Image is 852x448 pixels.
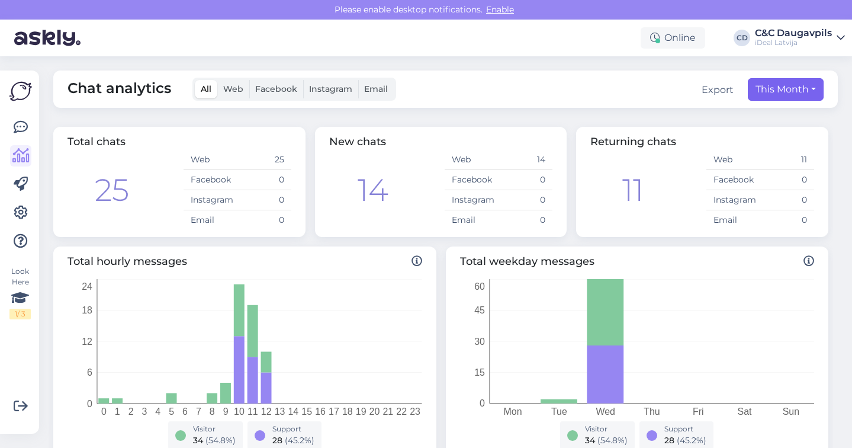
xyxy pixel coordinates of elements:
[184,190,237,210] td: Instagram
[193,435,203,446] span: 34
[445,190,499,210] td: Instagram
[706,170,760,190] td: Facebook
[115,407,120,417] tspan: 1
[67,254,422,270] span: Total hourly messages
[706,150,760,170] td: Web
[760,210,814,231] td: 0
[155,407,160,417] tspan: 4
[9,309,31,319] div: 1 / 3
[760,190,814,210] td: 0
[369,407,380,417] tspan: 20
[82,305,92,315] tspan: 18
[382,407,393,417] tspan: 21
[445,210,499,231] td: Email
[706,210,760,231] td: Email
[499,150,552,170] td: 14
[184,150,237,170] td: Web
[237,210,291,231] td: 0
[551,407,567,417] tspan: Tue
[301,407,312,417] tspan: 15
[590,135,676,148] span: Returning chats
[9,266,31,319] div: Look Here
[67,78,171,101] span: Chat analytics
[396,407,407,417] tspan: 22
[664,435,674,446] span: 28
[364,84,388,94] span: Email
[622,167,644,213] div: 11
[499,190,552,210] td: 0
[641,27,705,49] div: Online
[499,210,552,231] td: 0
[748,78,824,101] button: This Month
[288,407,298,417] tspan: 14
[499,170,552,190] td: 0
[445,170,499,190] td: Facebook
[247,407,258,417] tspan: 11
[101,407,107,417] tspan: 0
[275,407,285,417] tspan: 13
[480,399,485,409] tspan: 0
[356,407,366,417] tspan: 19
[329,407,339,417] tspan: 17
[205,435,236,446] span: ( 54.8 %)
[706,190,760,210] td: Instagram
[358,167,388,213] div: 14
[223,407,229,417] tspan: 9
[783,407,799,417] tspan: Sun
[445,150,499,170] td: Web
[597,435,628,446] span: ( 54.8 %)
[184,210,237,231] td: Email
[193,424,236,434] div: Visitor
[87,367,92,377] tspan: 6
[272,424,314,434] div: Support
[285,435,314,446] span: ( 45.2 %)
[309,84,352,94] span: Instagram
[255,84,297,94] span: Facebook
[234,407,245,417] tspan: 10
[342,407,353,417] tspan: 18
[474,367,485,377] tspan: 15
[596,407,615,417] tspan: Wed
[169,407,174,417] tspan: 5
[677,435,706,446] span: ( 45.2 %)
[664,424,706,434] div: Support
[95,167,129,213] div: 25
[9,80,32,103] img: Askly Logo
[272,435,282,446] span: 28
[483,4,517,15] span: Enable
[410,407,420,417] tspan: 23
[128,407,134,417] tspan: 2
[210,407,215,417] tspan: 8
[755,38,832,47] div: iDeal Latvija
[693,407,704,417] tspan: Fri
[184,170,237,190] td: Facebook
[201,84,211,94] span: All
[760,150,814,170] td: 11
[329,135,386,148] span: New chats
[82,281,92,292] tspan: 24
[474,337,485,347] tspan: 30
[737,407,752,417] tspan: Sat
[474,281,485,292] tspan: 60
[760,170,814,190] td: 0
[474,305,485,315] tspan: 45
[237,170,291,190] td: 0
[585,435,595,446] span: 34
[702,83,734,97] button: Export
[237,150,291,170] td: 25
[755,28,845,47] a: C&C DaugavpilsiDeal Latvija
[182,407,188,417] tspan: 6
[142,407,147,417] tspan: 3
[644,407,660,417] tspan: Thu
[223,84,243,94] span: Web
[237,190,291,210] td: 0
[503,407,522,417] tspan: Mon
[67,135,126,148] span: Total chats
[196,407,201,417] tspan: 7
[734,30,750,46] div: CD
[261,407,272,417] tspan: 12
[87,399,92,409] tspan: 0
[585,424,628,434] div: Visitor
[755,28,832,38] div: C&C Daugavpils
